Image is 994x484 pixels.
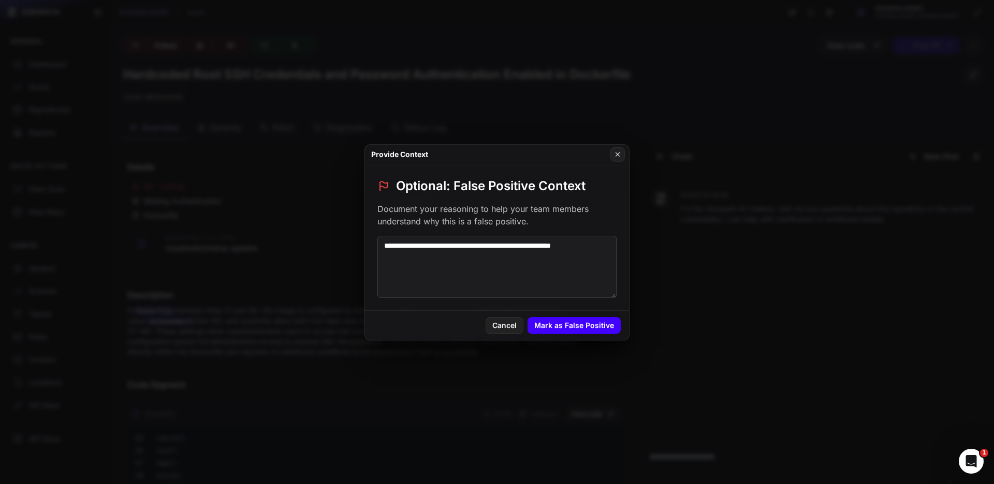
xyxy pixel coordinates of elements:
[377,203,617,227] p: Document your reasoning to help your team members understand why this is a false positive.
[486,317,523,334] button: Cancel
[528,317,621,334] button: Mark as False Positive
[980,449,988,457] span: 1
[959,449,984,474] iframe: Intercom live chat
[396,178,586,194] h1: Optional: False Positive Context
[371,149,428,160] h4: Provide Context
